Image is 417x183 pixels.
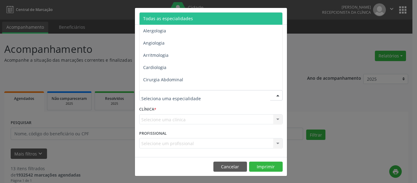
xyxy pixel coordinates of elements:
span: Todas as especialidades [143,16,193,21]
span: Cirurgia Bariatrica [143,89,181,95]
span: Alergologia [143,28,166,34]
span: Arritmologia [143,52,169,58]
span: Angiologia [143,40,165,46]
button: Cancelar [213,162,247,172]
h5: Relatório de agendamentos [139,12,209,20]
button: Imprimir [249,162,283,172]
input: Seleciona uma especialidade [141,92,270,104]
span: Cirurgia Abdominal [143,77,183,82]
label: CLÍNICA [139,105,156,114]
label: PROFISSIONAL [139,129,167,138]
span: Cardiologia [143,64,166,70]
button: Close [275,8,287,23]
